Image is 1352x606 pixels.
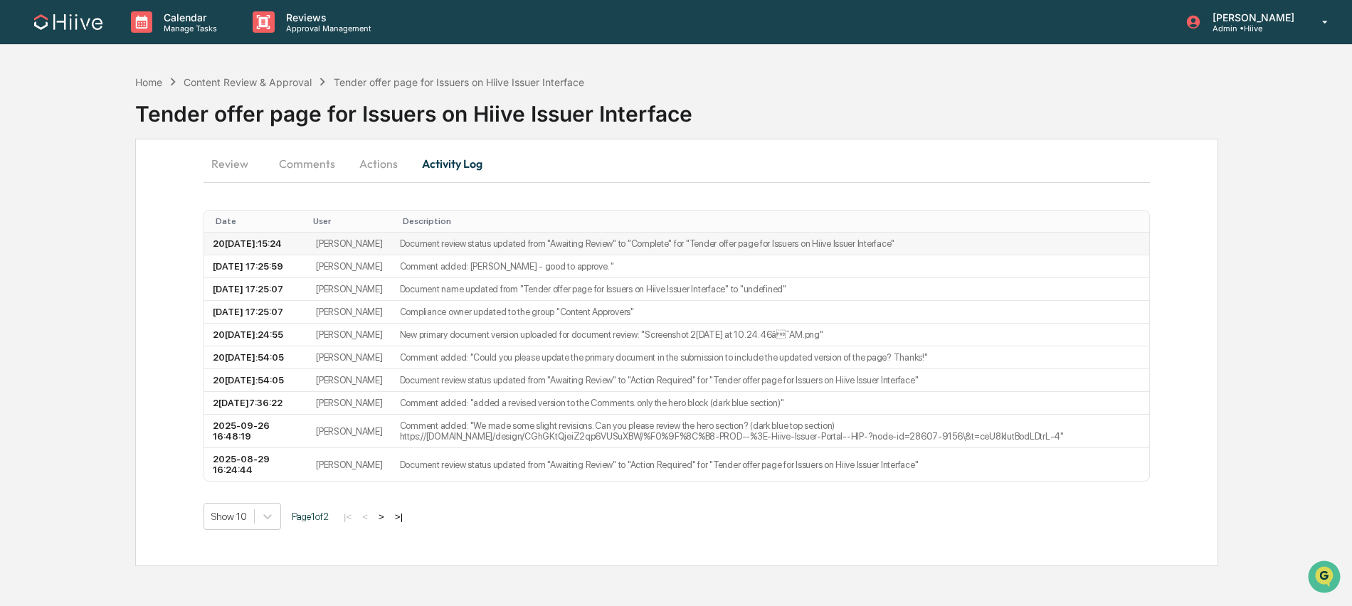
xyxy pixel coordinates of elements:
[48,123,180,134] div: We're available if you need us!
[9,201,95,226] a: 🔎Data Lookup
[307,392,391,415] td: [PERSON_NAME]
[391,301,1149,324] td: Compliance owner updated to the group "Content Approvers"
[28,206,90,220] span: Data Lookup
[216,216,302,226] div: Toggle SortBy
[1201,23,1301,33] p: Admin • Hiive
[34,14,102,30] img: logo
[204,233,307,255] td: 20[DATE]:15:24
[135,76,162,88] div: Home
[391,369,1149,392] td: Document review status updated from "Awaiting Review" to "Action Required" for "Tender offer page...
[275,11,379,23] p: Reviews
[391,233,1149,255] td: Document review status updated from "Awaiting Review" to "Complete" for "Tender offer page for Is...
[204,346,307,369] td: 20[DATE]:54:05
[97,174,182,199] a: 🗄️Attestations
[307,448,391,481] td: [PERSON_NAME]
[14,109,40,134] img: 1746055101610-c473b297-6a78-478c-a979-82029cc54cd1
[1306,559,1345,597] iframe: Open customer support
[204,301,307,324] td: [DATE] 17:25:07
[14,181,26,192] div: 🖐️
[403,216,1144,226] div: Toggle SortBy
[347,147,411,181] button: Actions
[152,11,224,23] p: Calendar
[204,369,307,392] td: 20[DATE]:54:05
[242,113,259,130] button: Start new chat
[391,346,1149,369] td: Comment added: "​Could you please update the primary document in the submission to include the up...
[14,208,26,219] div: 🔎
[339,511,356,523] button: |<
[135,90,1352,127] div: Tender offer page for Issuers on Hiive Issuer Interface
[307,233,391,255] td: [PERSON_NAME]
[391,392,1149,415] td: Comment added: "​added a revised version to the Comments. only the hero block (dark blue section)"
[307,369,391,392] td: [PERSON_NAME]
[334,76,584,88] div: Tender offer page for Issuers on Hiive Issuer Interface
[411,147,494,181] button: Activity Log
[307,346,391,369] td: [PERSON_NAME]
[275,23,379,33] p: Approval Management
[307,301,391,324] td: [PERSON_NAME]
[391,255,1149,278] td: Comment added: [PERSON_NAME] - good to approve. ​"
[204,255,307,278] td: [DATE] 17:25:59
[391,415,1149,448] td: Comment added: "We made some slight revisions. Can you please review the hero section? (dark blue...
[103,181,115,192] div: 🗄️
[391,448,1149,481] td: Document review status updated from "Awaiting Review" to "Action Required" for "Tender offer page...
[152,23,224,33] p: Manage Tasks
[307,278,391,301] td: [PERSON_NAME]
[28,179,92,193] span: Preclearance
[307,324,391,346] td: [PERSON_NAME]
[14,30,259,53] p: How can we help?
[292,511,329,522] span: Page 1 of 2
[204,448,307,481] td: 2025-08-29 16:24:44
[204,324,307,346] td: 20[DATE]:24:55
[204,147,1150,181] div: secondary tabs example
[313,216,386,226] div: Toggle SortBy
[391,324,1149,346] td: New primary document version uploaded for document review: "Screenshot 2[DATE] at 10.24.46â¯AM.png"
[358,511,372,523] button: <
[307,415,391,448] td: [PERSON_NAME]
[204,147,268,181] button: Review
[142,241,172,252] span: Pylon
[374,511,389,523] button: >
[1201,11,1301,23] p: [PERSON_NAME]
[204,415,307,448] td: 2025-09-26 16:48:19
[391,511,407,523] button: >|
[48,109,233,123] div: Start new chat
[9,174,97,199] a: 🖐️Preclearance
[100,240,172,252] a: Powered byPylon
[204,278,307,301] td: [DATE] 17:25:07
[117,179,176,193] span: Attestations
[184,76,312,88] div: Content Review & Approval
[391,278,1149,301] td: Document name updated from "Tender offer page for Issuers on Hiive Issuer Interface" to "undefined"
[268,147,347,181] button: Comments
[204,392,307,415] td: 2[DATE]7:36:22
[307,255,391,278] td: [PERSON_NAME]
